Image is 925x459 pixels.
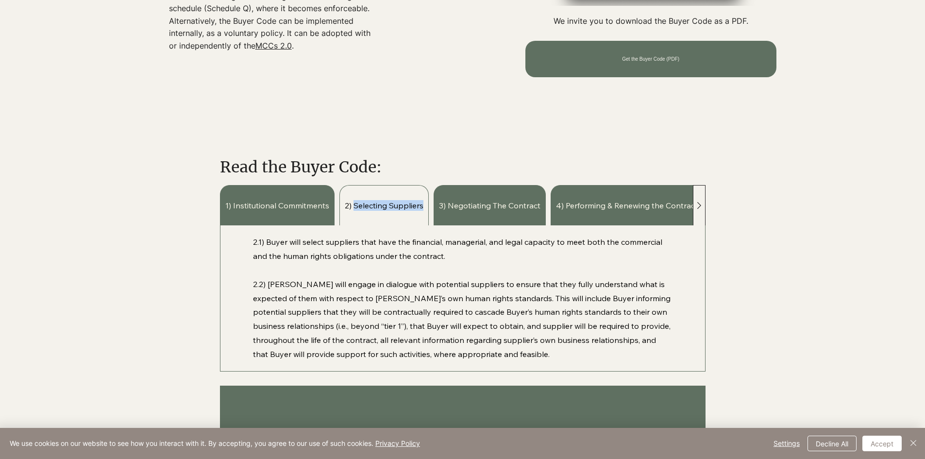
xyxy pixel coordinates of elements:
[10,439,420,448] span: We use cookies on our website to see how you interact with it. By accepting, you agree to our use...
[556,200,698,211] span: 4) Performing & Renewing the Contract
[345,200,423,211] span: 2) Selecting Suppliers
[253,235,672,263] p: 2.1) Buyer will select suppliers that have the financial, managerial, and legal capacity to meet ...
[525,41,776,77] a: Get the Buyer Code (PDF)
[220,156,602,178] h2: Read the Buyer Code:
[253,277,672,361] p: 2.2) [PERSON_NAME] will engage in dialogue with potential suppliers to ensure that they fully und...
[225,200,329,211] span: 1) Institutional Commitments
[908,437,919,449] img: Close
[494,16,808,26] p: We invite you to download the Buyer Code as a PDF.
[375,439,420,447] a: Privacy Policy
[862,436,902,451] button: Accept
[622,56,679,62] span: Get the Buyer Code (PDF)
[807,436,857,451] button: Decline All
[439,200,540,211] span: 3) Negotiating The Contract
[774,436,800,451] span: Settings
[255,41,292,51] a: MCCs 2.0
[908,436,919,451] button: Close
